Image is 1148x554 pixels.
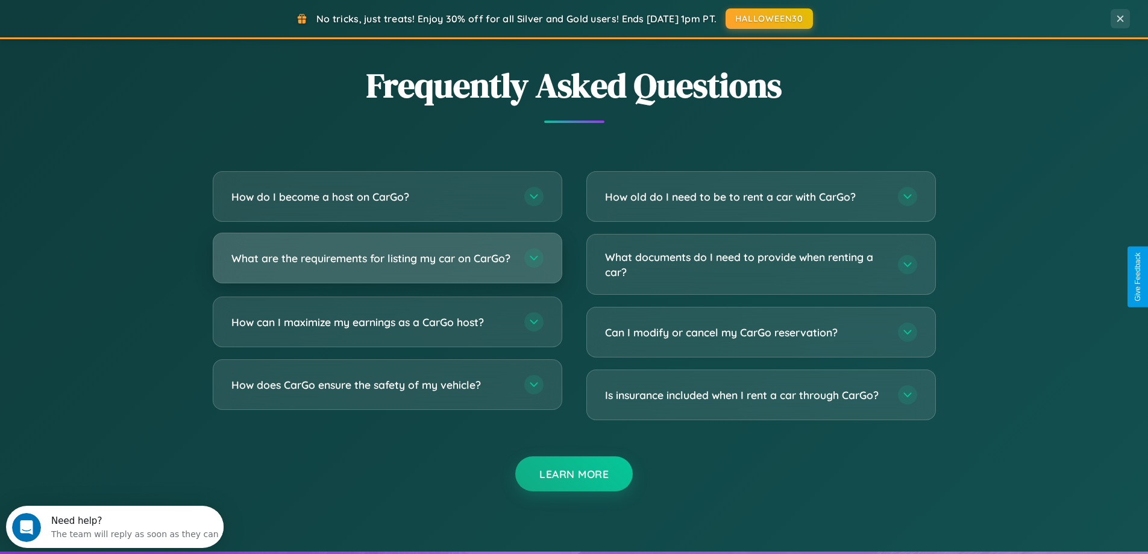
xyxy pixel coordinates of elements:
span: No tricks, just treats! Enjoy 30% off for all Silver and Gold users! Ends [DATE] 1pm PT. [316,13,717,25]
iframe: Intercom live chat [12,513,41,542]
h3: How do I become a host on CarGo? [231,189,512,204]
h2: Frequently Asked Questions [213,62,936,109]
button: HALLOWEEN30 [726,8,813,29]
h3: How does CarGo ensure the safety of my vehicle? [231,377,512,392]
h3: What are the requirements for listing my car on CarGo? [231,251,512,266]
button: Learn More [515,456,633,491]
h3: What documents do I need to provide when renting a car? [605,250,886,279]
h3: Is insurance included when I rent a car through CarGo? [605,388,886,403]
h3: How can I maximize my earnings as a CarGo host? [231,315,512,330]
h3: Can I modify or cancel my CarGo reservation? [605,325,886,340]
div: Give Feedback [1134,253,1142,301]
div: Open Intercom Messenger [5,5,224,38]
h3: How old do I need to be to rent a car with CarGo? [605,189,886,204]
iframe: Intercom live chat discovery launcher [6,506,224,548]
div: Need help? [45,10,213,20]
div: The team will reply as soon as they can [45,20,213,33]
